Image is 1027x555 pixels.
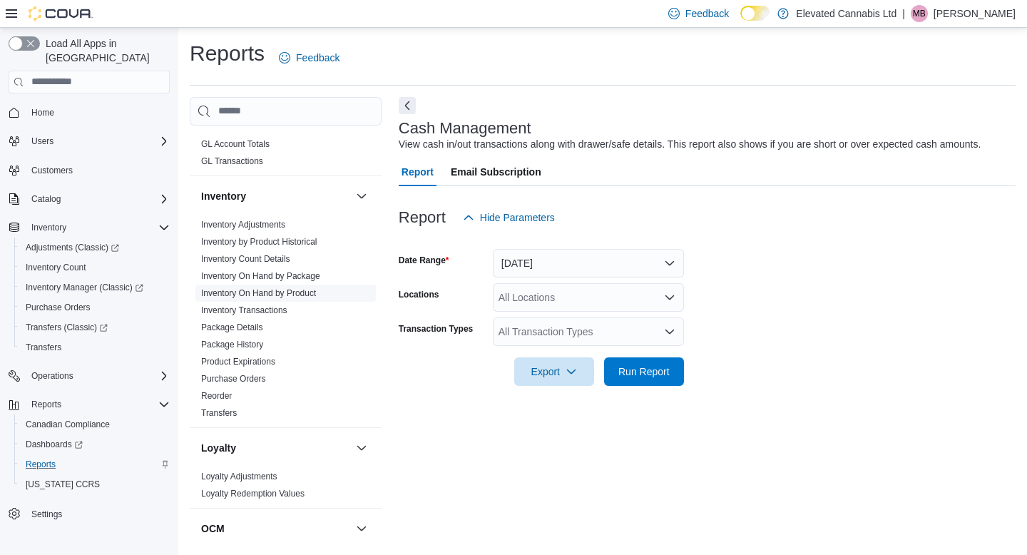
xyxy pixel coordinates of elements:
[26,219,72,236] button: Inventory
[20,436,88,453] a: Dashboards
[201,471,277,482] span: Loyalty Adjustments
[14,434,175,454] a: Dashboards
[20,279,149,296] a: Inventory Manager (Classic)
[26,367,170,385] span: Operations
[399,120,531,137] h3: Cash Management
[20,339,170,356] span: Transfers
[26,133,59,150] button: Users
[20,416,116,433] a: Canadian Compliance
[353,439,370,457] button: Loyalty
[796,5,896,22] p: Elevated Cannabis Ltd
[3,160,175,180] button: Customers
[740,6,770,21] input: Dark Mode
[201,339,263,350] span: Package History
[14,297,175,317] button: Purchase Orders
[3,102,175,123] button: Home
[14,258,175,277] button: Inventory Count
[29,6,93,21] img: Cova
[201,305,287,315] a: Inventory Transactions
[201,189,246,203] h3: Inventory
[31,370,73,382] span: Operations
[201,373,266,385] span: Purchase Orders
[493,249,684,277] button: [DATE]
[26,162,78,179] a: Customers
[3,189,175,209] button: Catalog
[201,219,285,230] span: Inventory Adjustments
[26,302,91,313] span: Purchase Orders
[913,5,926,22] span: MB
[20,259,170,276] span: Inventory Count
[26,161,170,179] span: Customers
[911,5,928,22] div: Matthew Bolton
[402,158,434,186] span: Report
[201,287,316,299] span: Inventory On Hand by Product
[664,292,675,303] button: Open list of options
[190,39,265,68] h1: Reports
[14,317,175,337] a: Transfers (Classic)
[20,259,92,276] a: Inventory Count
[31,222,66,233] span: Inventory
[201,220,285,230] a: Inventory Adjustments
[31,165,73,176] span: Customers
[20,279,170,296] span: Inventory Manager (Classic)
[20,436,170,453] span: Dashboards
[201,288,316,298] a: Inventory On Hand by Product
[31,193,61,205] span: Catalog
[399,97,416,114] button: Next
[201,390,232,402] span: Reorder
[26,242,119,253] span: Adjustments (Classic)
[3,366,175,386] button: Operations
[480,210,555,225] span: Hide Parameters
[201,472,277,482] a: Loyalty Adjustments
[201,391,232,401] a: Reorder
[190,468,382,508] div: Loyalty
[26,133,170,150] span: Users
[26,396,170,413] span: Reports
[26,439,83,450] span: Dashboards
[26,367,79,385] button: Operations
[40,36,170,65] span: Load All Apps in [GEOGRAPHIC_DATA]
[20,299,170,316] span: Purchase Orders
[451,158,541,186] span: Email Subscription
[201,407,237,419] span: Transfers
[26,419,110,430] span: Canadian Compliance
[201,521,350,536] button: OCM
[3,394,175,414] button: Reports
[201,488,305,499] span: Loyalty Redemption Values
[26,459,56,470] span: Reports
[26,262,86,273] span: Inventory Count
[353,188,370,205] button: Inventory
[20,456,170,473] span: Reports
[399,209,446,226] h3: Report
[201,189,350,203] button: Inventory
[26,506,68,523] a: Settings
[399,323,473,335] label: Transaction Types
[201,322,263,333] span: Package Details
[3,503,175,524] button: Settings
[14,337,175,357] button: Transfers
[201,270,320,282] span: Inventory On Hand by Package
[26,342,61,353] span: Transfers
[20,339,67,356] a: Transfers
[14,474,175,494] button: [US_STATE] CCRS
[664,326,675,337] button: Open list of options
[353,520,370,537] button: OCM
[201,254,290,264] a: Inventory Count Details
[201,138,270,150] span: GL Account Totals
[3,131,175,151] button: Users
[20,319,170,336] span: Transfers (Classic)
[201,489,305,499] a: Loyalty Redemption Values
[201,441,350,455] button: Loyalty
[514,357,594,386] button: Export
[523,357,586,386] span: Export
[20,299,96,316] a: Purchase Orders
[399,289,439,300] label: Locations
[20,476,106,493] a: [US_STATE] CCRS
[604,357,684,386] button: Run Report
[201,236,317,248] span: Inventory by Product Historical
[399,137,981,152] div: View cash in/out transactions along with drawer/safe details. This report also shows if you are s...
[201,139,270,149] a: GL Account Totals
[14,414,175,434] button: Canadian Compliance
[26,504,170,522] span: Settings
[296,51,339,65] span: Feedback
